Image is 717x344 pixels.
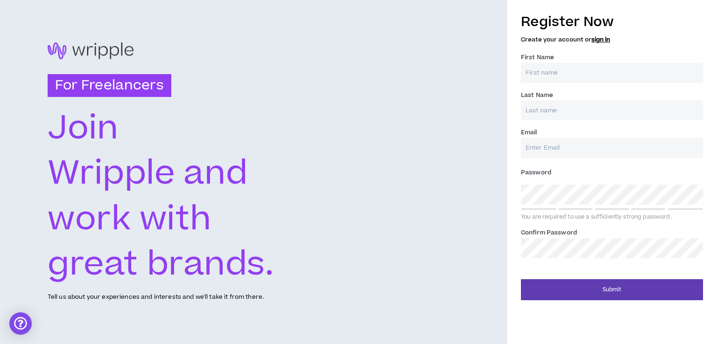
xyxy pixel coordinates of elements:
[48,196,211,243] text: work with
[9,312,32,335] div: Open Intercom Messenger
[521,88,553,103] label: Last Name
[48,74,171,97] h3: For Freelancers
[521,12,703,32] h3: Register Now
[591,35,610,44] a: sign in
[521,168,551,177] span: Password
[521,225,577,240] label: Confirm Password
[48,293,264,302] p: Tell us about your experiences and interests and we'll take it from there.
[48,150,248,197] text: Wripple and
[521,50,554,65] label: First Name
[48,241,274,288] text: great brands.
[521,36,703,43] h5: Create your account or
[48,105,119,152] text: Join
[521,125,537,140] label: Email
[521,138,703,158] input: Enter Email
[521,213,703,221] div: You are required to use a sufficiently strong password.
[521,100,703,120] input: Last name
[521,63,703,83] input: First name
[521,279,703,300] button: Submit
